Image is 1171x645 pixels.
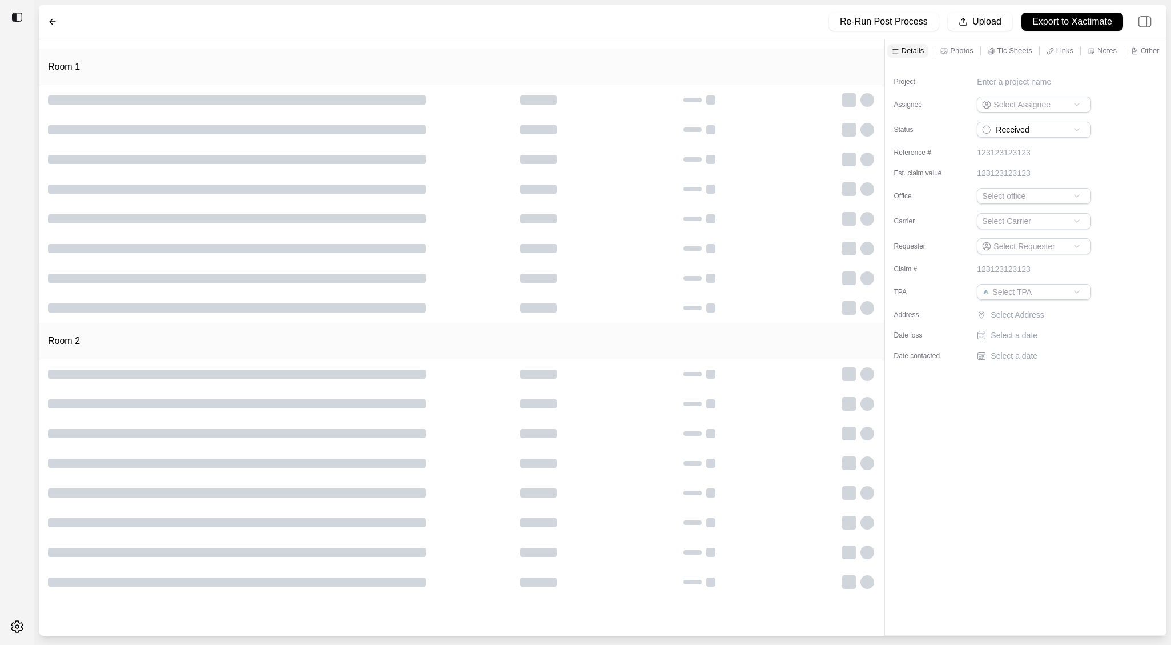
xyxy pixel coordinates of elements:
[1032,15,1112,29] p: Export to Xactimate
[948,13,1012,31] button: Upload
[991,309,1093,321] p: Select Address
[48,60,80,74] h1: Room 1
[997,46,1032,55] p: Tic Sheets
[1132,9,1157,34] img: right-panel.svg
[977,167,1030,179] p: 123123123123
[894,169,951,178] label: Est. claim value
[894,351,951,360] label: Date contacted
[1021,13,1123,31] button: Export to Xactimate
[894,77,951,86] label: Project
[894,242,951,251] label: Requester
[977,263,1030,275] p: 123123123123
[950,46,973,55] p: Photos
[829,13,939,31] button: Re-Run Post Process
[894,125,951,134] label: Status
[894,100,951,109] label: Assignee
[1056,46,1073,55] p: Links
[972,15,1001,29] p: Upload
[894,191,951,201] label: Office
[894,287,951,297] label: TPA
[894,148,951,157] label: Reference #
[48,334,80,348] h1: Room 2
[991,330,1037,341] p: Select a date
[894,310,951,319] label: Address
[991,350,1037,362] p: Select a date
[1141,46,1160,55] p: Other
[894,217,951,226] label: Carrier
[894,331,951,340] label: Date loss
[894,265,951,274] label: Claim #
[840,15,928,29] p: Re-Run Post Process
[11,11,23,23] img: toggle sidebar
[977,76,1051,87] p: Enter a project name
[902,46,924,55] p: Details
[1097,46,1117,55] p: Notes
[977,147,1030,158] p: 123123123123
